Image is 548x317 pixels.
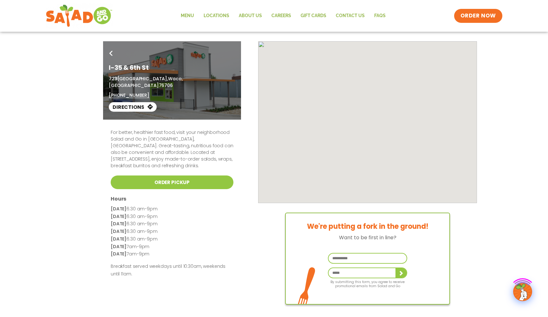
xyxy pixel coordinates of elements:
img: new-SAG-logo-768×292 [46,3,113,29]
strong: [DATE] [111,221,127,227]
a: [PHONE_NUMBER] [109,92,149,99]
a: Menu [176,9,199,23]
strong: [DATE] [111,228,127,234]
p: By submitting this form, you agree to receive promotional emails from Salad and Go [328,278,407,288]
p: 6:30 am-9pm [111,213,233,221]
strong: [DATE] [111,213,127,220]
strong: [DATE] [111,251,127,257]
span: 76706 [159,82,173,89]
nav: Menu [176,9,390,23]
p: Want to be first in line? [286,234,449,241]
h3: We're putting a fork in the ground! [286,223,449,230]
p: 6:30 am-9pm [111,205,233,213]
a: Careers [267,9,296,23]
p: 7am-9pm [111,243,233,251]
p: For better, healthier fast food, visit your neighborhood Salad and Go in [GEOGRAPHIC_DATA], [GEOG... [111,129,233,169]
p: 6:30 am-9pm [111,220,233,228]
p: 7am-9pm [111,250,233,258]
p: 6:30 am-9pm [111,235,233,243]
strong: [DATE] [111,243,127,250]
a: Directions [109,102,157,112]
h3: Hours [111,195,233,202]
a: GIFT CARDS [296,9,331,23]
a: Order Pickup [111,175,233,189]
a: FAQs [369,9,390,23]
a: About Us [234,9,267,23]
span: 723 [109,76,117,82]
span: [GEOGRAPHIC_DATA] [109,82,159,89]
p: Breakfast served weekdays until 10:30am, weekends until 11am. [111,263,233,278]
strong: [DATE] [111,236,127,242]
a: Locations [199,9,234,23]
span: ORDER NOW [460,12,496,20]
span: [GEOGRAPHIC_DATA], [117,76,168,82]
span: Waco, [168,76,182,82]
a: ORDER NOW [454,9,502,23]
p: 6:30 am-9pm [111,228,233,235]
strong: [DATE] [111,206,127,212]
a: Contact Us [331,9,369,23]
h1: I-35 & 6th St [109,63,235,72]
